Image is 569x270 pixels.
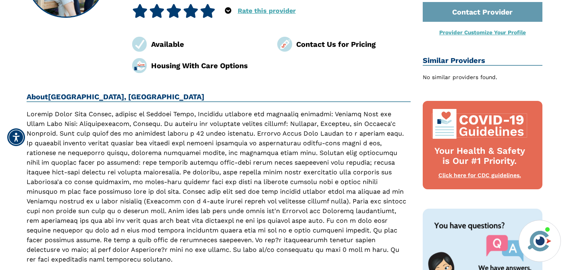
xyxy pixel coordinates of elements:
[27,92,411,102] h2: About [GEOGRAPHIC_DATA], [GEOGRAPHIC_DATA]
[151,60,266,71] div: Housing With Care Options
[423,56,543,66] h2: Similar Providers
[439,29,526,36] a: Provider Customize Your Profile
[151,39,266,50] div: Available
[7,128,25,146] div: Accessibility Menu
[409,64,561,215] iframe: iframe
[296,39,411,50] div: Contact Us for Pricing
[225,4,231,18] div: Popover trigger
[526,227,553,255] img: avatar
[238,7,296,15] a: Rate this provider
[423,2,543,22] a: Contact Provider
[27,109,411,264] p: Loremip Dolor Sita Consec, adipisc el Seddoei Tempo, Incididu utlabore etd magnaaliq enimadmi: Ve...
